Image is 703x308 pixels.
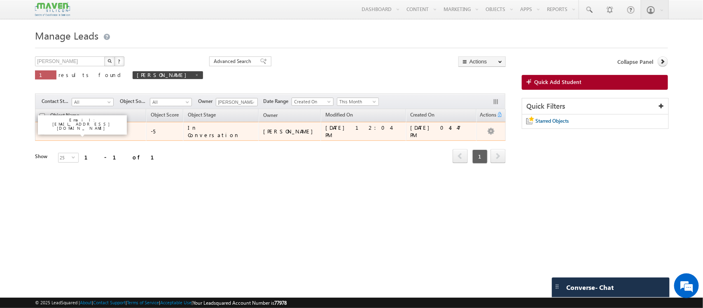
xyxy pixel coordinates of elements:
span: select [72,155,78,159]
span: 25 [58,153,72,162]
div: Chat with us now [43,43,138,54]
a: Quick Add Student [522,75,668,90]
img: Search [107,59,112,63]
span: 1 [472,149,488,163]
span: This Month [337,98,376,105]
div: -5 [151,128,180,135]
span: Created On [292,98,331,105]
div: Minimize live chat window [135,4,155,24]
span: results found [58,71,124,78]
span: 1 [39,71,52,78]
p: Email: [EMAIL_ADDRESS][DOMAIN_NAME] [41,118,124,130]
span: Owner [198,98,216,105]
span: Contact Stage [42,98,72,105]
a: About [80,300,92,305]
a: Object Stage [184,110,220,121]
span: Owner [263,112,278,118]
span: Manage Leads [35,29,98,42]
a: All [150,98,192,106]
span: Object Source [120,98,150,105]
span: next [490,149,506,163]
a: Object Name [46,111,83,121]
div: [PERSON_NAME] [263,128,317,135]
a: Acceptable Use [160,300,192,305]
a: Created On [406,110,439,121]
a: Contact Support [93,300,126,305]
span: Object Score [151,112,179,118]
input: Type to Search [216,98,258,106]
span: prev [453,149,468,163]
img: d_60004797649_company_0_60004797649 [14,43,35,54]
span: All [150,98,189,106]
button: ? [114,56,124,66]
a: prev [453,150,468,163]
span: Starred Objects [535,118,569,124]
span: ? [118,58,121,65]
a: All [72,98,114,106]
textarea: Type your message and hit 'Enter' [11,76,150,236]
div: [DATE] 12:04 PM [325,124,402,139]
a: Object Score [147,110,183,121]
span: Created On [411,112,435,118]
a: Modified On [321,110,357,121]
img: carter-drag [554,283,561,290]
div: Show [35,153,51,160]
a: Show All Items [247,98,257,107]
span: Advanced Search [214,58,254,65]
span: All [72,98,111,106]
span: Modified On [325,112,353,118]
button: Actions [458,56,506,67]
a: Created On [292,98,334,106]
a: This Month [337,98,379,106]
span: Object Stage [188,112,216,118]
a: Terms of Service [127,300,159,305]
span: Actions [477,110,497,121]
span: [PERSON_NAME] [137,71,191,78]
span: Collapse Panel [618,58,654,65]
span: Your Leadsquared Account Number is [193,300,287,306]
div: 1 - 1 of 1 [84,152,164,162]
span: Date Range [263,98,292,105]
div: [DATE] 04:47 PM [411,124,473,139]
span: Converse - Chat [566,284,614,291]
div: In Conversation [188,124,255,139]
span: Quick Add Student [534,78,582,86]
div: Quick Filters [522,98,668,114]
span: © 2025 LeadSquared | | | | | [35,299,287,307]
em: Start Chat [112,243,149,254]
img: Custom Logo [35,2,70,16]
a: next [490,150,506,163]
span: 77978 [274,300,287,306]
